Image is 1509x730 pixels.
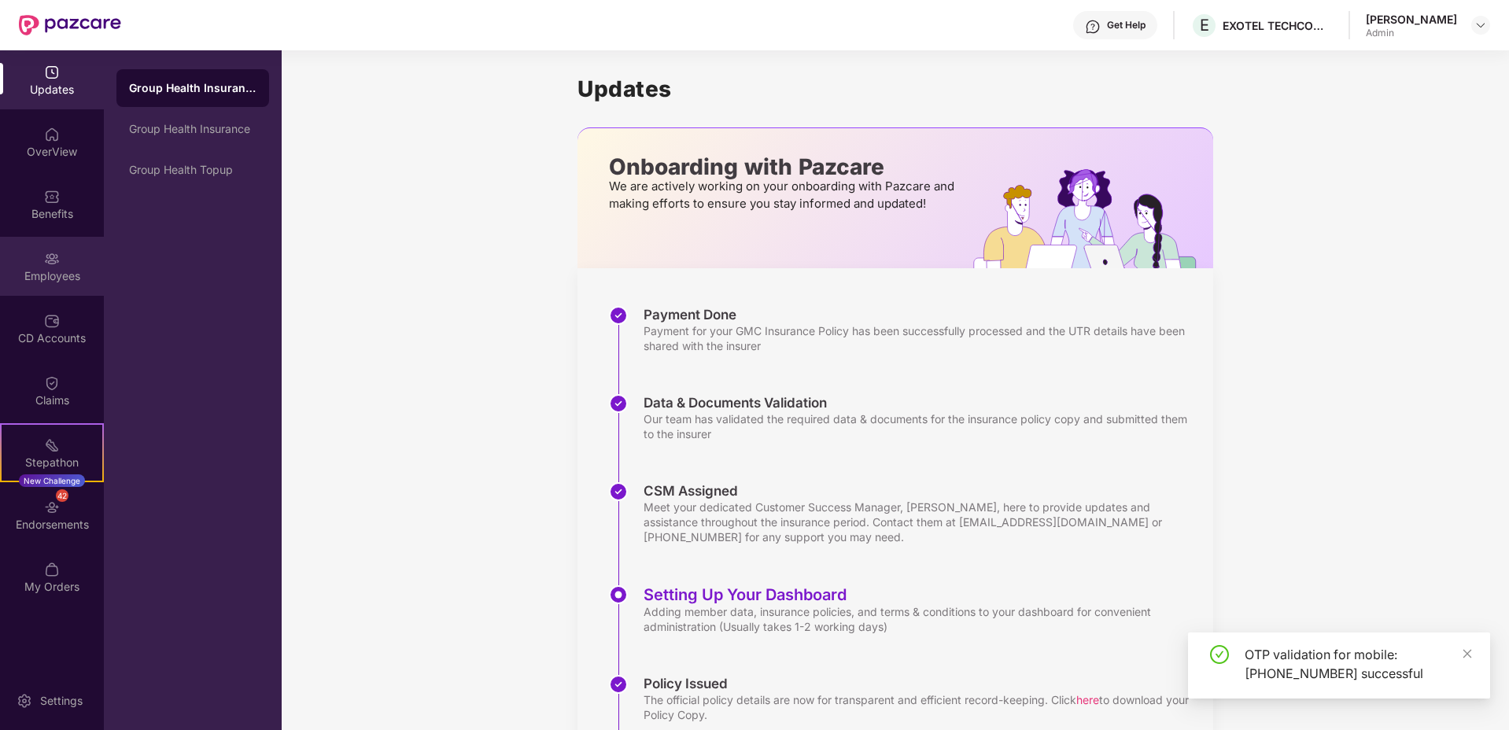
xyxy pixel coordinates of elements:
div: [PERSON_NAME] [1366,12,1457,27]
div: The official policy details are now for transparent and efficient record-keeping. Click to downlo... [644,692,1197,722]
div: Settings [35,693,87,709]
img: svg+xml;base64,PHN2ZyBpZD0iU3RlcC1BY3RpdmUtMzJ4MzIiIHhtbG5zPSJodHRwOi8vd3d3LnczLm9yZy8yMDAwL3N2Zy... [609,585,628,604]
img: svg+xml;base64,PHN2ZyBpZD0iU3RlcC1Eb25lLTMyeDMyIiB4bWxucz0iaHR0cDovL3d3dy53My5vcmcvMjAwMC9zdmciIH... [609,394,628,413]
span: check-circle [1210,645,1229,664]
div: Our team has validated the required data & documents for the insurance policy copy and submitted ... [644,411,1197,441]
img: svg+xml;base64,PHN2ZyB4bWxucz0iaHR0cDovL3d3dy53My5vcmcvMjAwMC9zdmciIHdpZHRoPSIyMSIgaGVpZ2h0PSIyMC... [44,437,60,453]
div: Get Help [1107,19,1146,31]
div: Payment Done [644,306,1197,323]
span: close [1462,648,1473,659]
img: svg+xml;base64,PHN2ZyBpZD0iU3RlcC1Eb25lLTMyeDMyIiB4bWxucz0iaHR0cDovL3d3dy53My5vcmcvMjAwMC9zdmciIH... [609,482,628,501]
div: Setting Up Your Dashboard [644,585,1197,604]
div: Group Health Insurance [129,123,256,135]
img: svg+xml;base64,PHN2ZyBpZD0iSG9tZSIgeG1sbnM9Imh0dHA6Ly93d3cudzMub3JnLzIwMDAvc3ZnIiB3aWR0aD0iMjAiIG... [44,127,60,142]
div: CSM Assigned [644,482,1197,500]
img: svg+xml;base64,PHN2ZyBpZD0iU3RlcC1Eb25lLTMyeDMyIiB4bWxucz0iaHR0cDovL3d3dy53My5vcmcvMjAwMC9zdmciIH... [609,675,628,694]
img: hrOnboarding [973,169,1213,268]
img: svg+xml;base64,PHN2ZyBpZD0iTXlfT3JkZXJzIiBkYXRhLW5hbWU9Ik15IE9yZGVycyIgeG1sbnM9Imh0dHA6Ly93d3cudz... [44,562,60,577]
div: Payment for your GMC Insurance Policy has been successfully processed and the UTR details have be... [644,323,1197,353]
img: svg+xml;base64,PHN2ZyBpZD0iRW1wbG95ZWVzIiB4bWxucz0iaHR0cDovL3d3dy53My5vcmcvMjAwMC9zdmciIHdpZHRoPS... [44,251,60,267]
div: Meet your dedicated Customer Success Manager, [PERSON_NAME], here to provide updates and assistan... [644,500,1197,544]
img: svg+xml;base64,PHN2ZyBpZD0iSGVscC0zMngzMiIgeG1sbnM9Imh0dHA6Ly93d3cudzMub3JnLzIwMDAvc3ZnIiB3aWR0aD... [1085,19,1101,35]
div: Policy Issued [644,675,1197,692]
div: New Challenge [19,474,85,487]
div: OTP validation for mobile: [PHONE_NUMBER] successful [1245,645,1471,683]
img: svg+xml;base64,PHN2ZyBpZD0iU2V0dGluZy0yMHgyMCIgeG1sbnM9Imh0dHA6Ly93d3cudzMub3JnLzIwMDAvc3ZnIiB3aW... [17,693,32,709]
img: svg+xml;base64,PHN2ZyBpZD0iRW5kb3JzZW1lbnRzIiB4bWxucz0iaHR0cDovL3d3dy53My5vcmcvMjAwMC9zdmciIHdpZH... [44,500,60,515]
img: svg+xml;base64,PHN2ZyBpZD0iRHJvcGRvd24tMzJ4MzIiIHhtbG5zPSJodHRwOi8vd3d3LnczLm9yZy8yMDAwL3N2ZyIgd2... [1474,19,1487,31]
img: svg+xml;base64,PHN2ZyBpZD0iQ0RfQWNjb3VudHMiIGRhdGEtbmFtZT0iQ0QgQWNjb3VudHMiIHhtbG5zPSJodHRwOi8vd3... [44,313,60,329]
img: svg+xml;base64,PHN2ZyBpZD0iU3RlcC1Eb25lLTMyeDMyIiB4bWxucz0iaHR0cDovL3d3dy53My5vcmcvMjAwMC9zdmciIH... [609,306,628,325]
p: We are actively working on your onboarding with Pazcare and making efforts to ensure you stay inf... [609,178,959,212]
div: Admin [1366,27,1457,39]
img: svg+xml;base64,PHN2ZyBpZD0iQmVuZWZpdHMiIHhtbG5zPSJodHRwOi8vd3d3LnczLm9yZy8yMDAwL3N2ZyIgd2lkdGg9Ij... [44,189,60,205]
p: Onboarding with Pazcare [609,160,959,174]
h1: Updates [577,76,1213,102]
div: Data & Documents Validation [644,394,1197,411]
div: EXOTEL TECHCOM PRIVATE LIMITED [1223,18,1333,33]
div: 42 [56,489,68,502]
div: Group Health Insurance [129,80,256,96]
div: Adding member data, insurance policies, and terms & conditions to your dashboard for convenient a... [644,604,1197,634]
img: svg+xml;base64,PHN2ZyBpZD0iVXBkYXRlZCIgeG1sbnM9Imh0dHA6Ly93d3cudzMub3JnLzIwMDAvc3ZnIiB3aWR0aD0iMj... [44,65,60,80]
div: Stepathon [2,455,102,470]
span: E [1200,16,1209,35]
span: here [1076,693,1099,706]
img: svg+xml;base64,PHN2ZyBpZD0iQ2xhaW0iIHhtbG5zPSJodHRwOi8vd3d3LnczLm9yZy8yMDAwL3N2ZyIgd2lkdGg9IjIwIi... [44,375,60,391]
img: New Pazcare Logo [19,15,121,35]
div: Group Health Topup [129,164,256,176]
